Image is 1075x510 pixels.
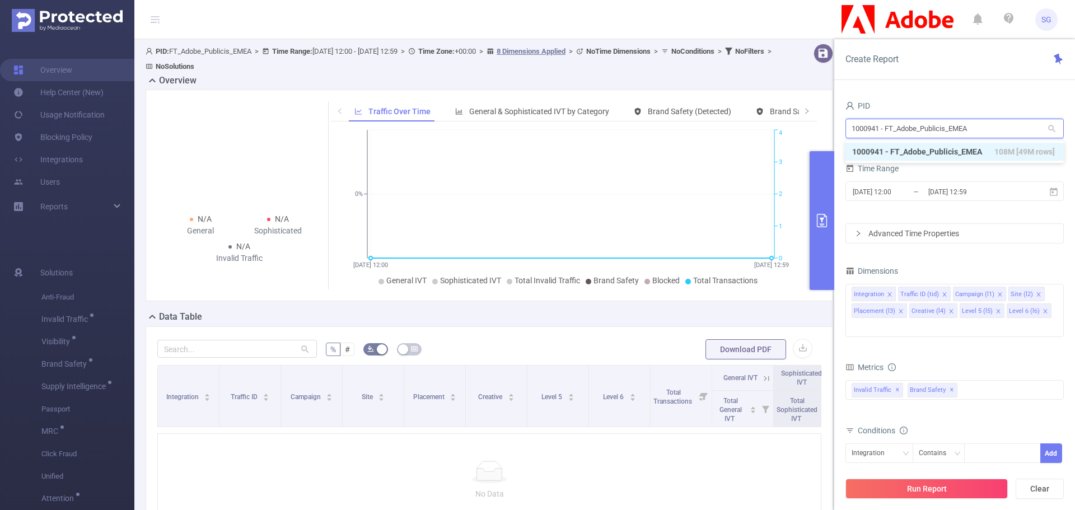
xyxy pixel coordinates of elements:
span: General IVT [386,276,427,285]
span: SG [1041,8,1051,31]
i: icon: close [997,292,1003,298]
span: PID [845,101,870,110]
li: Level 5 (l5) [960,303,1004,318]
a: Integrations [13,148,83,171]
tspan: 0 [779,255,782,262]
div: Sort [629,392,636,399]
span: Site [362,393,375,401]
li: Level 6 (l6) [1007,303,1051,318]
i: icon: bar-chart [455,107,463,115]
div: Creative (l4) [912,304,946,319]
i: icon: caret-up [263,392,269,395]
i: icon: close [942,292,947,298]
span: Total Transactions [653,389,694,405]
a: Help Center (New) [13,81,104,104]
i: icon: close [1036,292,1041,298]
span: % [330,345,336,354]
i: icon: caret-down [629,396,635,400]
span: > [398,47,408,55]
tspan: 3 [779,158,782,166]
b: No Time Dimensions [586,47,651,55]
span: Metrics [845,363,884,372]
span: Campaign [291,393,322,401]
span: Traffic Over Time [368,107,431,116]
i: Filter menu [758,391,773,427]
span: Brand Safety (Detected) [648,107,731,116]
div: Sophisticated [240,225,317,237]
div: Sort [204,392,211,399]
i: Filter menu [819,391,835,427]
span: N/A [275,214,289,223]
tspan: 1 [779,223,782,230]
div: Sort [568,392,574,399]
img: Protected Media [12,9,123,32]
div: Site (l2) [1011,287,1033,302]
span: Supply Intelligence [41,382,110,390]
span: Brand Safety [593,276,639,285]
span: Visibility [41,338,74,345]
div: Sort [450,392,456,399]
i: icon: caret-down [508,396,514,400]
span: Placement [413,393,446,401]
span: Traffic ID [231,393,259,401]
div: General [162,225,240,237]
div: Sort [378,392,385,399]
span: Sophisticated IVT [781,369,822,386]
i: icon: caret-down [263,396,269,400]
i: icon: close [887,292,892,298]
a: Users [13,171,60,193]
span: Passport [41,398,134,420]
span: Time Range [845,164,899,173]
i: icon: bg-colors [367,345,374,352]
li: Traffic ID (tid) [898,287,951,301]
button: Download PDF [705,339,786,359]
input: End date [927,184,1018,199]
i: icon: caret-up [750,405,756,408]
span: Invalid Traffic [41,315,92,323]
i: icon: caret-down [378,396,385,400]
b: Time Zone: [418,47,455,55]
i: icon: caret-up [326,392,333,395]
li: Site (l2) [1008,287,1045,301]
b: No Conditions [671,47,714,55]
b: PID: [156,47,169,55]
span: Brand Safety [908,383,957,397]
i: icon: caret-down [750,409,756,412]
span: Unified [41,465,134,488]
i: icon: close [898,308,904,315]
a: Reports [40,195,68,218]
tspan: [DATE] 12:00 [353,261,388,269]
span: > [764,47,775,55]
span: 108M [49M rows] [994,146,1055,158]
h2: Data Table [159,310,202,324]
li: Campaign (l1) [953,287,1006,301]
span: Level 6 [603,393,625,401]
i: icon: caret-down [204,396,211,400]
span: > [565,47,576,55]
span: MRC [41,427,62,435]
input: Start date [852,184,942,199]
span: Total Sophisticated IVT [777,397,817,423]
span: Blocked [652,276,680,285]
div: Campaign (l1) [955,287,994,302]
span: > [651,47,661,55]
span: N/A [236,242,250,251]
h2: Overview [159,74,197,87]
i: icon: user [845,101,854,110]
div: Contains [919,444,954,462]
button: Clear [1016,479,1064,499]
div: Sort [326,392,333,399]
div: Level 6 (l6) [1009,304,1040,319]
b: Time Range: [272,47,312,55]
span: > [714,47,725,55]
i: icon: caret-up [629,392,635,395]
div: Integration [854,287,884,302]
span: General & Sophisticated IVT by Category [469,107,609,116]
span: Integration [166,393,200,401]
div: Sort [263,392,269,399]
i: icon: caret-up [568,392,574,395]
span: Solutions [40,261,73,284]
tspan: [DATE] 12:59 [754,261,789,269]
span: Conditions [858,426,908,435]
span: ✕ [895,383,900,397]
